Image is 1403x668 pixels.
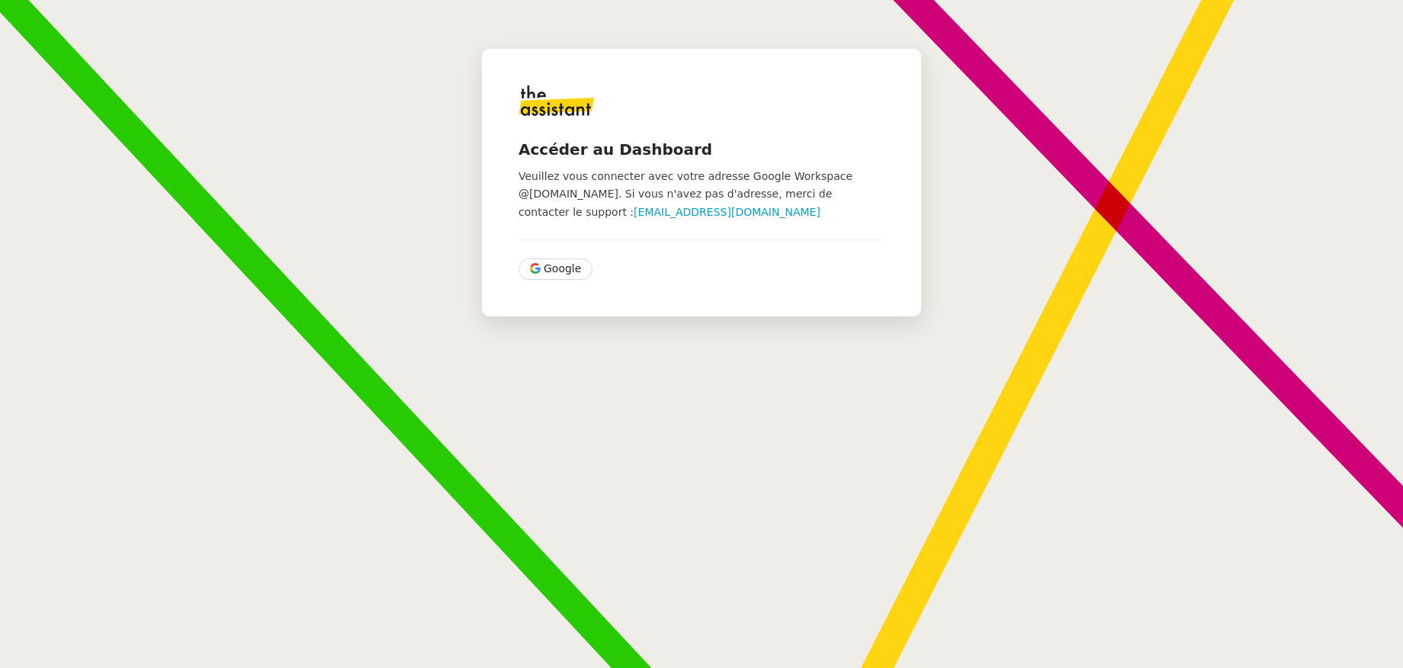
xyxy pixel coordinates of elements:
img: logo [518,85,595,116]
button: Google [518,259,592,280]
a: [EMAIL_ADDRESS][DOMAIN_NAME] [634,206,820,218]
span: Veuillez vous connecter avec votre adresse Google Workspace @[DOMAIN_NAME]. Si vous n'avez pas d'... [518,170,852,218]
span: Google [544,260,581,278]
h4: Accéder au Dashboard [518,139,884,160]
